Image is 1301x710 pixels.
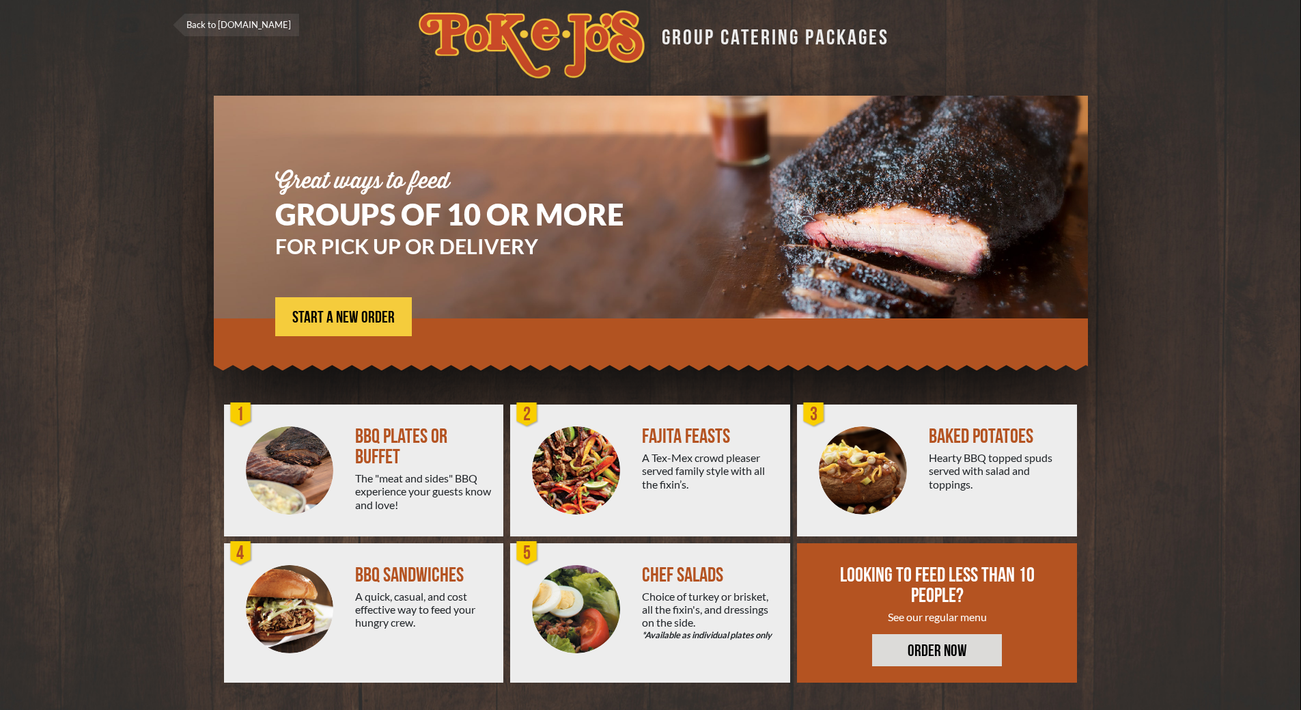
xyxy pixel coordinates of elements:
div: BAKED POTATOES [929,426,1066,447]
h3: FOR PICK UP OR DELIVERY [275,236,665,256]
img: Salad-Circle.png [532,565,620,653]
em: *Available as individual plates only [642,629,779,642]
div: Great ways to feed [275,171,665,193]
div: GROUP CATERING PACKAGES [652,21,889,48]
div: 1 [227,401,255,428]
img: PEJ-BBQ-Buffet.png [246,426,334,515]
div: Choice of turkey or brisket, all the fixin's, and dressings on the side. [642,590,779,642]
div: 3 [800,401,828,428]
img: PEJ-Fajitas.png [532,426,620,515]
div: The "meat and sides" BBQ experience your guests know and love! [355,472,492,511]
a: Back to [DOMAIN_NAME] [173,14,299,36]
div: CHEF SALADS [642,565,779,586]
img: logo.svg [419,10,645,79]
div: A quick, casual, and cost effective way to feed your hungry crew. [355,590,492,629]
img: PEJ-Baked-Potato.png [819,426,907,515]
div: 5 [514,540,541,567]
h1: GROUPS OF 10 OR MORE [275,200,665,229]
a: ORDER NOW [872,634,1002,666]
img: PEJ-BBQ-Sandwich.png [246,565,334,653]
div: 2 [514,401,541,428]
span: START A NEW ORDER [292,310,395,326]
div: Hearty BBQ topped spuds served with salad and toppings. [929,451,1066,491]
div: A Tex-Mex crowd pleaser served family style with all the fixin’s. [642,451,779,491]
div: LOOKING TO FEED LESS THAN 10 PEOPLE? [838,565,1037,606]
div: BBQ PLATES OR BUFFET [355,426,492,467]
div: See our regular menu [838,610,1037,623]
a: START A NEW ORDER [275,297,412,336]
div: BBQ SANDWICHES [355,565,492,586]
div: FAJITA FEASTS [642,426,779,447]
div: 4 [227,540,255,567]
